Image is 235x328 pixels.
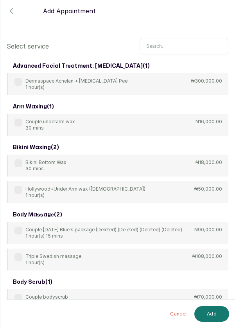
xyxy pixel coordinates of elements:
h3: body massage ( 2 ) [13,211,62,219]
p: Couple bodyscrub [25,294,68,300]
p: ₦300,000.00 [191,78,222,84]
p: Add Appointment [43,6,96,16]
p: 1 hour(s) [25,260,81,266]
p: 1 hour(s) [25,192,145,198]
p: ₦70,000.00 [194,294,222,300]
p: 30 mins [25,125,75,131]
p: ₦108,000.00 [192,253,222,260]
p: ₦90,000.00 [194,227,222,233]
h3: arm waxing ( 1 ) [13,103,54,111]
h3: body scrub ( 1 ) [13,278,52,286]
p: Triple Swedish massage [25,253,81,260]
h3: advanced facial treatment: [MEDICAL_DATA] ( 1 ) [13,62,150,70]
p: Couple underarm wax [25,119,75,125]
input: Search. [140,38,228,54]
p: Dermaspace Acnelan + [MEDICAL_DATA] Peel [25,78,129,84]
p: ₦16,000.00 [196,119,222,125]
p: ₦50,000.00 [194,186,222,192]
p: Couple [DATE] Blue's package (Deleted) (Deleted) (Deleted) (Deleted) [25,227,182,233]
p: 1 hour(s) 15 mins [25,233,182,239]
p: 30 mins [25,166,66,172]
p: Hollywood+Under Arm wax ([DEMOGRAPHIC_DATA]) [25,186,145,192]
p: Bikini Bottom Wax [25,159,66,166]
button: Cancel [165,306,191,322]
h3: bikini waxing ( 2 ) [13,144,59,151]
button: Add [194,306,229,322]
p: ₦18,000.00 [196,159,222,166]
p: 1 hour(s) [25,84,129,90]
p: Select service [7,41,49,51]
